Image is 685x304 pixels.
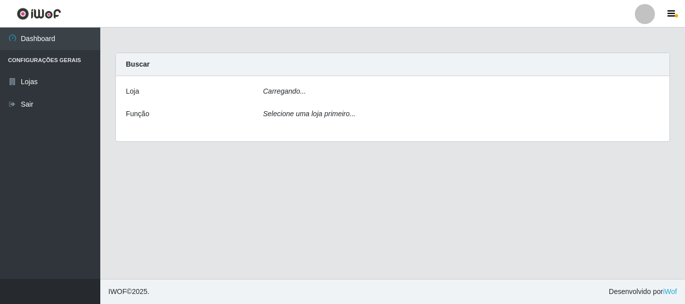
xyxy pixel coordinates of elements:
[108,286,149,297] span: © 2025 .
[126,109,149,119] label: Função
[609,286,677,297] span: Desenvolvido por
[263,110,356,118] i: Selecione uma loja primeiro...
[126,60,149,68] strong: Buscar
[17,8,61,20] img: CoreUI Logo
[126,86,139,97] label: Loja
[263,87,306,95] i: Carregando...
[108,287,127,295] span: IWOF
[663,287,677,295] a: iWof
